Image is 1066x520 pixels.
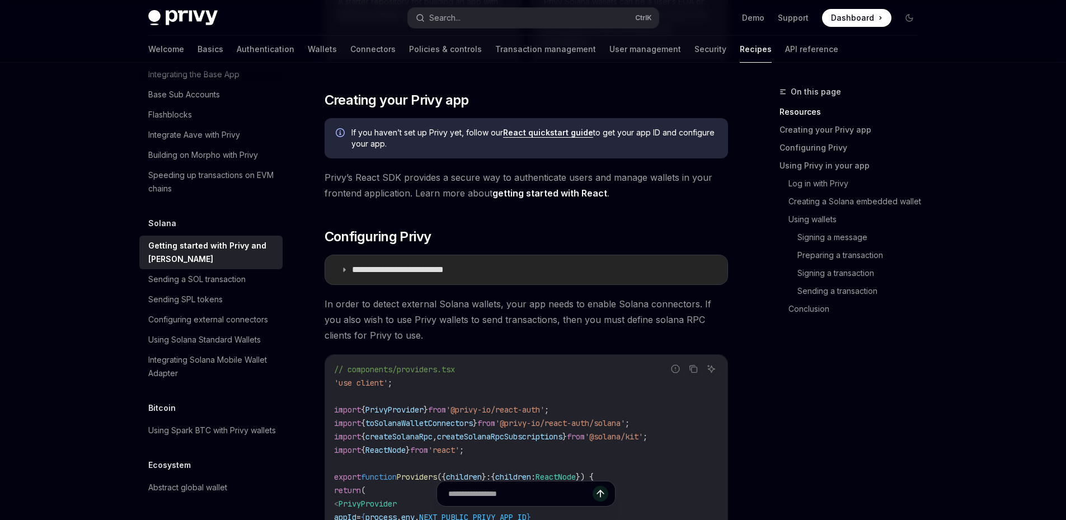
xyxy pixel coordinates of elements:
a: Dashboard [822,9,891,27]
span: import [334,445,361,455]
a: Preparing a transaction [797,246,927,264]
a: Integrate Aave with Privy [139,125,283,145]
a: Transaction management [495,36,596,63]
a: Building on Morpho with Privy [139,145,283,165]
a: Welcome [148,36,184,63]
span: ReactNode [365,445,406,455]
svg: Info [336,128,347,139]
a: Integrating Solana Mobile Wallet Adapter [139,350,283,383]
span: export [334,472,361,482]
h5: Solana [148,217,176,230]
span: } [482,472,486,482]
span: , [433,432,437,442]
a: Security [694,36,726,63]
a: Demo [742,12,764,24]
a: Configuring external connectors [139,310,283,330]
a: Configuring Privy [779,139,927,157]
div: Integrate Aave with Privy [148,128,240,142]
a: Connectors [350,36,396,63]
a: Sending a transaction [797,282,927,300]
h5: Bitcoin [148,401,176,415]
div: Building on Morpho with Privy [148,148,258,162]
span: ; [544,405,549,415]
span: Configuring Privy [325,228,431,246]
span: import [334,405,361,415]
span: ({ [437,472,446,482]
span: import [334,418,361,428]
a: Authentication [237,36,294,63]
a: Basics [198,36,223,63]
span: } [562,432,567,442]
div: Speeding up transactions on EVM chains [148,168,276,195]
span: Providers [397,472,437,482]
span: }) { [576,472,594,482]
span: ReactNode [536,472,576,482]
span: ; [388,378,392,388]
div: Abstract global wallet [148,481,227,494]
div: Integrating Solana Mobile Wallet Adapter [148,353,276,380]
span: Creating your Privy app [325,91,469,109]
a: Log in with Privy [788,175,927,193]
div: Sending a SOL transaction [148,273,246,286]
span: { [361,418,365,428]
a: API reference [785,36,838,63]
span: Privy’s React SDK provides a secure way to authenticate users and manage wallets in your frontend... [325,170,728,201]
span: children [495,472,531,482]
img: dark logo [148,10,218,26]
div: Using Solana Standard Wallets [148,333,261,346]
div: Getting started with Privy and [PERSON_NAME] [148,239,276,266]
span: Ctrl K [635,13,652,22]
span: { [361,405,365,415]
span: ; [643,432,647,442]
button: Report incorrect code [668,362,683,376]
span: ; [625,418,630,428]
span: { [491,472,495,482]
a: Sending SPL tokens [139,289,283,310]
span: toSolanaWalletConnectors [365,418,473,428]
a: Getting started with Privy and [PERSON_NAME] [139,236,283,269]
button: Search...CtrlK [408,8,659,28]
span: function [361,472,397,482]
a: Using Solana Standard Wallets [139,330,283,350]
button: Toggle dark mode [900,9,918,27]
a: Base Sub Accounts [139,85,283,105]
span: In order to detect external Solana wallets, your app needs to enable Solana connectors. If you al... [325,296,728,343]
button: Ask AI [704,362,719,376]
span: import [334,432,361,442]
span: Dashboard [831,12,874,24]
span: 'use client' [334,378,388,388]
div: Configuring external connectors [148,313,268,326]
span: '@privy-io/react-auth' [446,405,544,415]
div: Sending SPL tokens [148,293,223,306]
div: Flashblocks [148,108,192,121]
span: On this page [791,85,841,99]
a: Using Spark BTC with Privy wallets [139,420,283,441]
a: Creating your Privy app [779,121,927,139]
a: Using Privy in your app [779,157,927,175]
a: getting started with React [492,188,607,199]
span: If you haven’t set up Privy yet, follow our to get your app ID and configure your app. [351,127,717,149]
a: Recipes [740,36,772,63]
a: Creating a Solana embedded wallet [788,193,927,210]
a: Using wallets [788,210,927,228]
span: : [531,472,536,482]
span: from [410,445,428,455]
span: : [486,472,491,482]
span: '@privy-io/react-auth/solana' [495,418,625,428]
div: Base Sub Accounts [148,88,220,101]
span: createSolanaRpc [365,432,433,442]
span: 'react' [428,445,459,455]
a: Sending a SOL transaction [139,269,283,289]
span: } [424,405,428,415]
span: '@solana/kit' [585,432,643,442]
span: children [446,472,482,482]
a: Support [778,12,809,24]
a: Speeding up transactions on EVM chains [139,165,283,199]
button: Send message [593,486,608,502]
button: Copy the contents from the code block [686,362,701,376]
a: Resources [779,103,927,121]
a: Policies & controls [409,36,482,63]
a: Signing a message [797,228,927,246]
a: React quickstart guide [503,128,593,138]
span: { [361,432,365,442]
